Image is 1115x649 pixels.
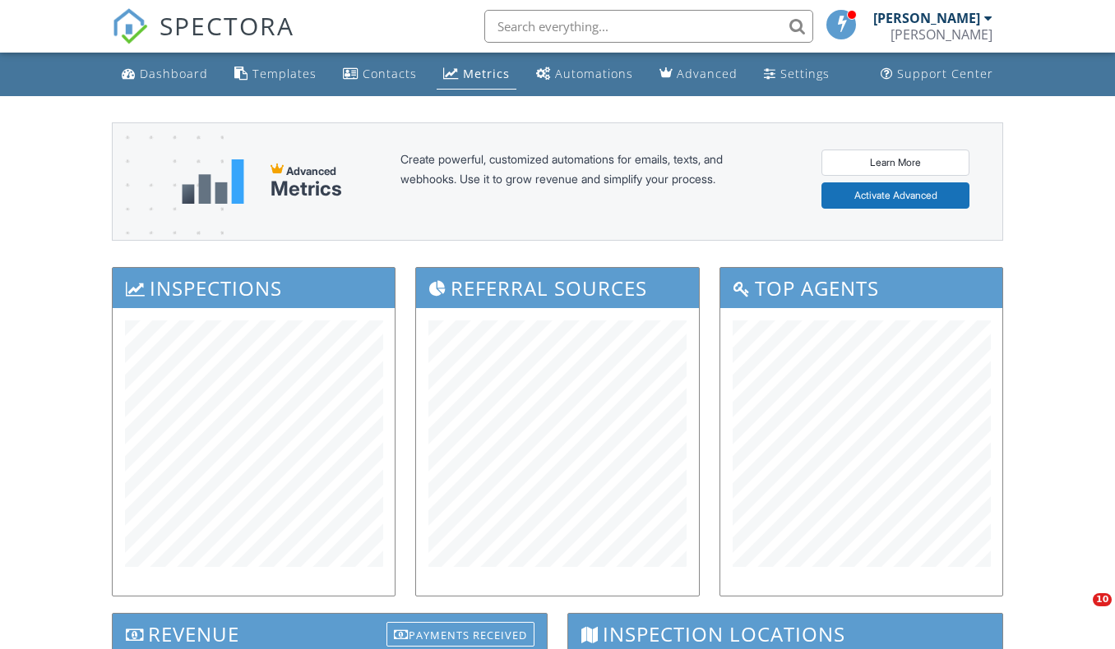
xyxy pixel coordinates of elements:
[1059,593,1099,633] iframe: Intercom live chat
[416,268,699,308] h3: Referral Sources
[386,622,534,647] div: Payments Received
[555,66,633,81] div: Automations
[757,59,836,90] a: Settings
[463,66,510,81] div: Metrics
[112,22,294,57] a: SPECTORA
[271,177,342,200] div: Metrics
[113,123,224,305] img: advanced-banner-bg-f6ff0eecfa0ee76150a1dea9fec4b49f333892f74bc19f1b897a312d7a1b2ff3.png
[228,59,323,90] a: Templates
[363,66,417,81] div: Contacts
[112,8,148,44] img: The Best Home Inspection Software - Spectora
[115,59,215,90] a: Dashboard
[386,618,534,645] a: Payments Received
[182,159,244,204] img: metrics-aadfce2e17a16c02574e7fc40e4d6b8174baaf19895a402c862ea781aae8ef5b.svg
[653,59,744,90] a: Advanced
[821,150,969,176] a: Learn More
[720,268,1003,308] h3: Top Agents
[160,8,294,43] span: SPECTORA
[252,66,317,81] div: Templates
[400,150,762,214] div: Create powerful, customized automations for emails, texts, and webhooks. Use it to grow revenue a...
[821,182,969,209] a: Activate Advanced
[140,66,208,81] div: Dashboard
[1093,593,1112,606] span: 10
[780,66,830,81] div: Settings
[891,26,992,43] div: Jeramie Nelson
[874,59,1000,90] a: Support Center
[484,10,813,43] input: Search everything...
[677,66,738,81] div: Advanced
[286,164,336,177] span: Advanced
[897,66,993,81] div: Support Center
[336,59,423,90] a: Contacts
[873,10,980,26] div: [PERSON_NAME]
[530,59,640,90] a: Automations (Basic)
[437,59,516,90] a: Metrics
[113,268,396,308] h3: Inspections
